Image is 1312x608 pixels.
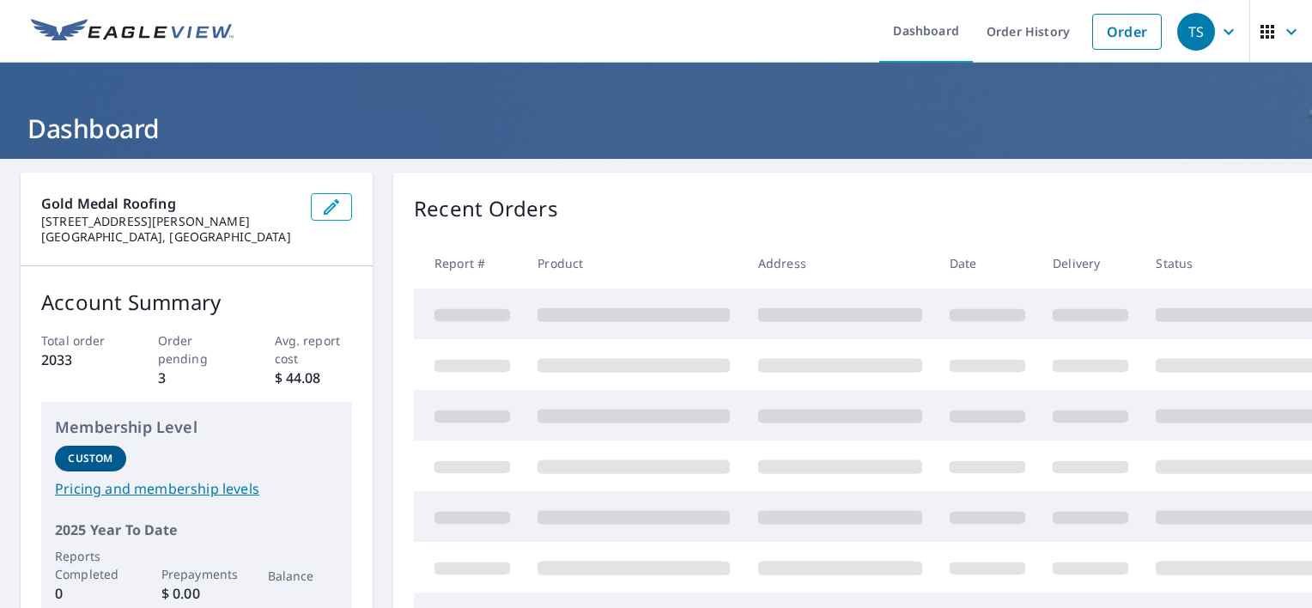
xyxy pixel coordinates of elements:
[524,238,744,289] th: Product
[41,229,297,245] p: [GEOGRAPHIC_DATA], [GEOGRAPHIC_DATA]
[31,19,234,45] img: EV Logo
[21,111,1291,146] h1: Dashboard
[275,331,353,368] p: Avg. report cost
[414,238,524,289] th: Report #
[414,193,558,224] p: Recent Orders
[55,416,338,439] p: Membership Level
[161,565,233,583] p: Prepayments
[158,368,236,388] p: 3
[1177,13,1215,51] div: TS
[41,193,297,214] p: Gold Medal Roofing
[68,451,112,466] p: Custom
[55,520,338,540] p: 2025 Year To Date
[936,238,1039,289] th: Date
[55,583,126,604] p: 0
[158,331,236,368] p: Order pending
[744,238,936,289] th: Address
[55,547,126,583] p: Reports Completed
[55,478,338,499] a: Pricing and membership levels
[1092,14,1162,50] a: Order
[275,368,353,388] p: $ 44.08
[1039,238,1142,289] th: Delivery
[41,350,119,370] p: 2033
[41,331,119,350] p: Total order
[41,214,297,229] p: [STREET_ADDRESS][PERSON_NAME]
[161,583,233,604] p: $ 0.00
[268,567,339,585] p: Balance
[41,287,352,318] p: Account Summary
